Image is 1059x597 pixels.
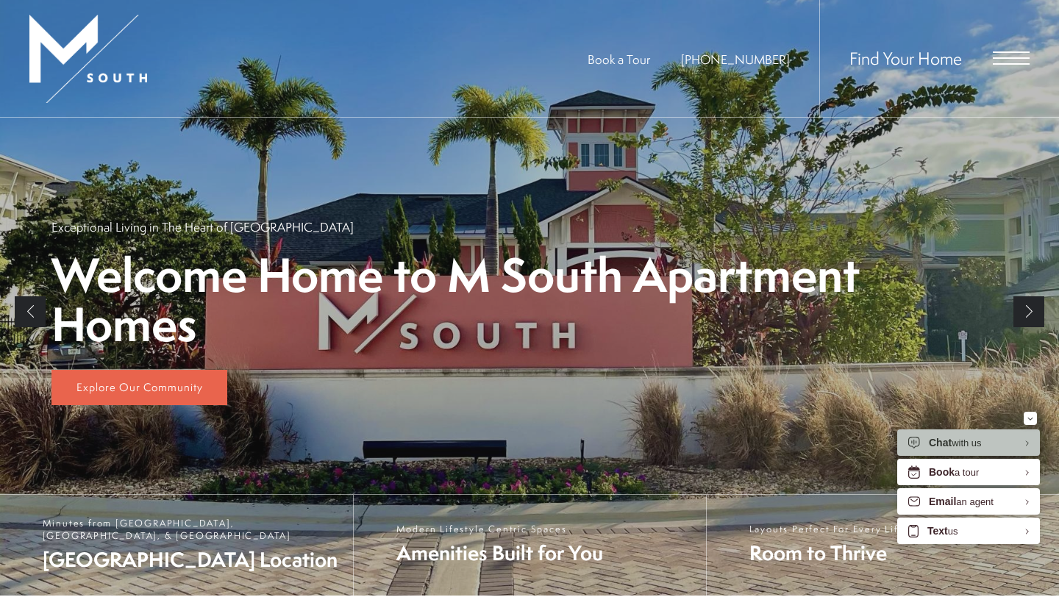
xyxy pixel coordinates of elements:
span: Modern Lifestyle Centric Spaces [396,523,603,535]
img: MSouth [29,15,147,103]
span: Amenities Built for You [396,539,603,567]
span: Layouts Perfect For Every Lifestyle [749,523,930,535]
p: Welcome Home to M South Apartment Homes [51,250,1008,350]
span: [PHONE_NUMBER] [681,51,790,68]
a: Call Us at 813-570-8014 [681,51,790,68]
a: Book a Tour [588,51,650,68]
a: Find Your Home [849,46,962,70]
button: Open Menu [993,51,1030,65]
a: Modern Lifestyle Centric Spaces [353,495,706,596]
p: Exceptional Living in The Heart of [GEOGRAPHIC_DATA] [51,218,354,235]
span: Minutes from [GEOGRAPHIC_DATA], [GEOGRAPHIC_DATA], & [GEOGRAPHIC_DATA] [43,517,338,542]
a: Explore Our Community [51,370,227,405]
span: [GEOGRAPHIC_DATA] Location [43,546,338,573]
span: Room to Thrive [749,539,930,567]
a: Next [1013,296,1044,327]
a: Previous [15,296,46,327]
a: Layouts Perfect For Every Lifestyle [706,495,1059,596]
span: Explore Our Community [76,379,203,395]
